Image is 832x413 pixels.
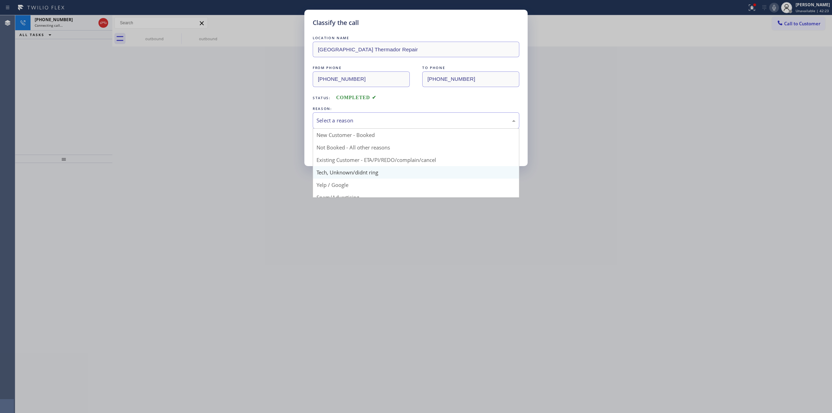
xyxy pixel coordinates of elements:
div: Select a reason [317,117,515,124]
div: Tech, Unknown/didnt ring [313,166,519,179]
div: Not Booked - All other reasons [313,141,519,154]
input: From phone [313,71,410,87]
div: Yelp / Google [313,179,519,191]
h5: Classify the call [313,18,359,27]
div: REASON: [313,105,519,112]
span: COMPLETED [336,95,376,100]
div: FROM PHONE [313,64,410,71]
div: TO PHONE [422,64,519,71]
div: LOCATION NAME [313,34,519,42]
span: Status: [313,95,331,100]
input: To phone [422,71,519,87]
div: Existing Customer - ETA/PI/REDO/complain/cancel [313,154,519,166]
div: Spam/Advertising [313,191,519,204]
div: New Customer - Booked [313,129,519,141]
